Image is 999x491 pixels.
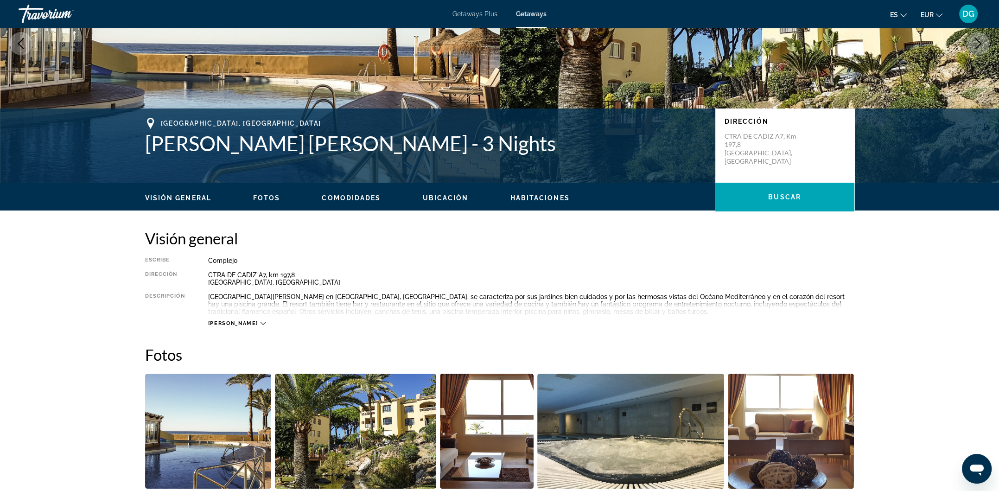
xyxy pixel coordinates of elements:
[890,11,898,19] span: es
[921,11,934,19] span: EUR
[962,454,992,484] iframe: Botón para iniciar la ventana de mensajería
[145,131,706,155] h1: [PERSON_NAME] [PERSON_NAME] - 3 Nights
[440,373,534,489] button: Open full-screen image slider
[145,271,185,286] div: Dirección
[208,257,854,264] div: Complejo
[967,32,990,55] button: Next image
[253,194,280,202] button: Fotos
[423,194,469,202] button: Ubicación
[208,271,854,286] div: CTRA DE CADIZ A7, km 197,8 [GEOGRAPHIC_DATA], [GEOGRAPHIC_DATA]
[208,320,258,326] span: [PERSON_NAME]
[516,10,547,18] a: Getaways
[715,183,854,211] button: Buscar
[768,193,801,201] span: Buscar
[725,132,799,166] p: CTRA DE CADIZ A7, km 197,8 [GEOGRAPHIC_DATA], [GEOGRAPHIC_DATA]
[161,120,321,127] span: [GEOGRAPHIC_DATA], [GEOGRAPHIC_DATA]
[145,194,211,202] button: Visión general
[890,8,907,21] button: Change language
[275,373,436,489] button: Open full-screen image slider
[452,10,497,18] a: Getaways Plus
[208,320,266,327] button: [PERSON_NAME]
[537,373,724,489] button: Open full-screen image slider
[145,229,854,248] h2: Visión general
[921,8,942,21] button: Change currency
[19,2,111,26] a: Travorium
[9,32,32,55] button: Previous image
[510,194,569,202] button: Habitaciones
[145,257,185,264] div: Escribe
[208,293,854,315] div: [GEOGRAPHIC_DATA][PERSON_NAME] en [GEOGRAPHIC_DATA], [GEOGRAPHIC_DATA], se caracteriza por sus ja...
[725,118,845,125] p: Dirección
[962,9,974,19] span: DG
[322,194,381,202] button: Comodidades
[956,4,980,24] button: User Menu
[145,293,185,315] div: Descripción
[728,373,854,489] button: Open full-screen image slider
[145,345,854,364] h2: Fotos
[145,373,272,489] button: Open full-screen image slider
